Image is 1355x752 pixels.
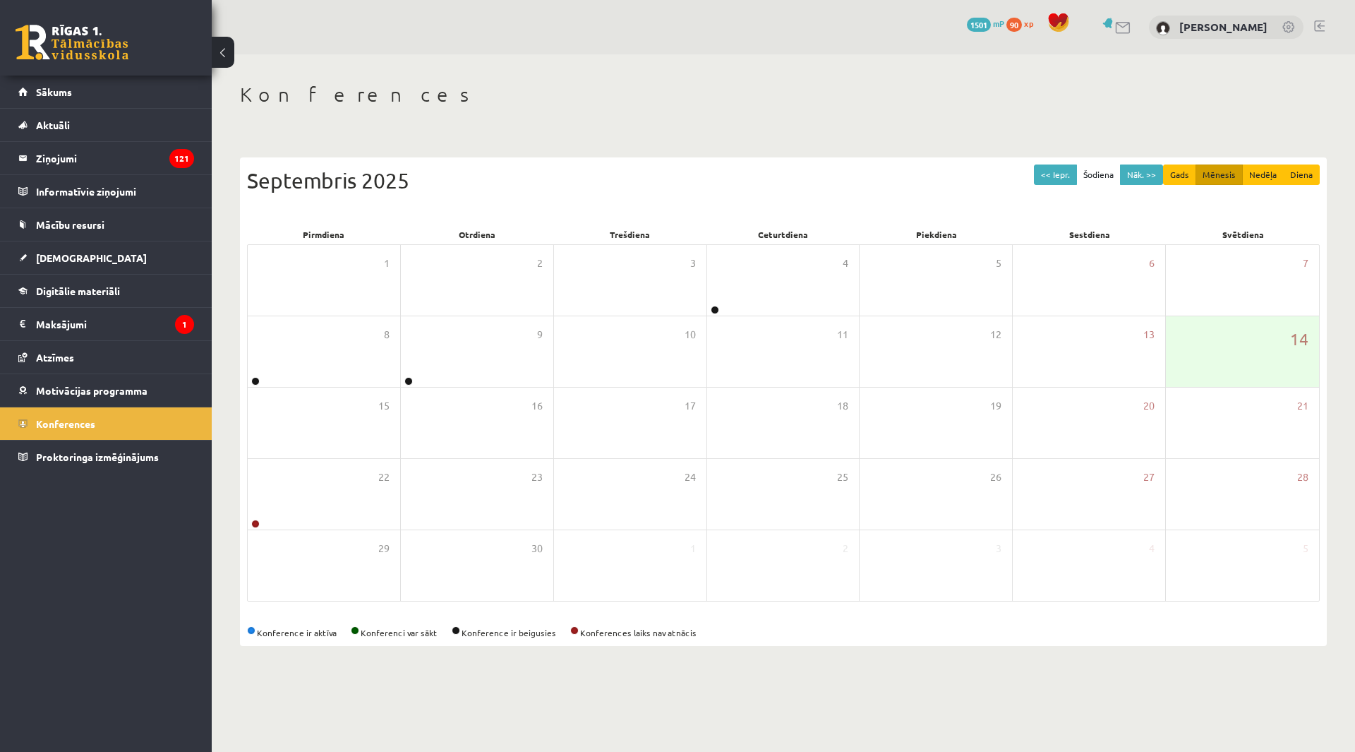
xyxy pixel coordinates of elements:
span: 5 [1303,541,1308,556]
div: Svētdiena [1167,225,1320,244]
span: 23 [531,470,543,485]
button: Šodiena [1076,165,1121,185]
span: 20 [1143,398,1155,414]
a: [PERSON_NAME] [1179,20,1267,34]
span: Proktoringa izmēģinājums [36,450,159,463]
span: 14 [1290,327,1308,351]
span: 9 [537,327,543,342]
span: 7 [1303,256,1308,271]
span: 11 [837,327,848,342]
span: 24 [685,470,696,485]
span: Aktuāli [36,119,70,131]
span: 3 [996,541,1001,556]
span: Sākums [36,85,72,98]
a: Sākums [18,76,194,108]
a: Motivācijas programma [18,374,194,407]
button: Gads [1163,165,1196,185]
legend: Ziņojumi [36,142,194,174]
span: 2 [843,541,848,556]
span: 26 [990,470,1001,485]
span: 27 [1143,470,1155,485]
span: 90 [1006,18,1022,32]
span: 4 [843,256,848,271]
span: 3 [690,256,696,271]
h1: Konferences [240,83,1327,107]
span: 30 [531,541,543,556]
a: Proktoringa izmēģinājums [18,441,194,473]
span: 25 [837,470,848,485]
a: 1501 mP [967,18,1004,29]
span: 15 [378,398,390,414]
span: 29 [378,541,390,556]
a: [DEMOGRAPHIC_DATA] [18,241,194,274]
span: 1501 [967,18,991,32]
span: 1 [690,541,696,556]
button: Nāk. >> [1120,165,1163,185]
div: Trešdiena [553,225,706,244]
a: Atzīmes [18,341,194,374]
div: Pirmdiena [247,225,400,244]
legend: Informatīvie ziņojumi [36,175,194,208]
span: 8 [384,327,390,342]
span: [DEMOGRAPHIC_DATA] [36,251,147,264]
span: 6 [1149,256,1155,271]
img: Kristīne Deiko [1156,21,1170,35]
span: 12 [990,327,1001,342]
div: Otrdiena [400,225,553,244]
button: Nedēļa [1242,165,1284,185]
span: Mācību resursi [36,218,104,231]
div: Sestdiena [1013,225,1167,244]
span: 1 [384,256,390,271]
button: Diena [1283,165,1320,185]
span: 21 [1297,398,1308,414]
span: 4 [1149,541,1155,556]
legend: Maksājumi [36,308,194,340]
a: Konferences [18,407,194,440]
div: Ceturtdiena [706,225,860,244]
button: << Iepr. [1034,165,1077,185]
span: 16 [531,398,543,414]
a: Mācību resursi [18,208,194,241]
a: Aktuāli [18,109,194,141]
i: 1 [175,315,194,334]
span: 10 [685,327,696,342]
button: Mēnesis [1196,165,1243,185]
span: 17 [685,398,696,414]
a: 90 xp [1006,18,1040,29]
span: Digitālie materiāli [36,285,120,297]
span: 13 [1143,327,1155,342]
span: 5 [996,256,1001,271]
div: Piekdiena [860,225,1013,244]
span: 18 [837,398,848,414]
span: mP [993,18,1004,29]
i: 121 [169,149,194,168]
span: 19 [990,398,1001,414]
span: Konferences [36,417,95,430]
span: Atzīmes [36,351,74,364]
a: Maksājumi1 [18,308,194,340]
div: Konference ir aktīva Konferenci var sākt Konference ir beigusies Konferences laiks nav atnācis [247,626,1320,639]
span: Motivācijas programma [36,384,147,397]
span: 22 [378,470,390,485]
span: xp [1024,18,1033,29]
a: Informatīvie ziņojumi [18,175,194,208]
a: Ziņojumi121 [18,142,194,174]
a: Digitālie materiāli [18,275,194,307]
div: Septembris 2025 [247,165,1320,196]
span: 2 [537,256,543,271]
span: 28 [1297,470,1308,485]
a: Rīgas 1. Tālmācības vidusskola [16,25,128,60]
